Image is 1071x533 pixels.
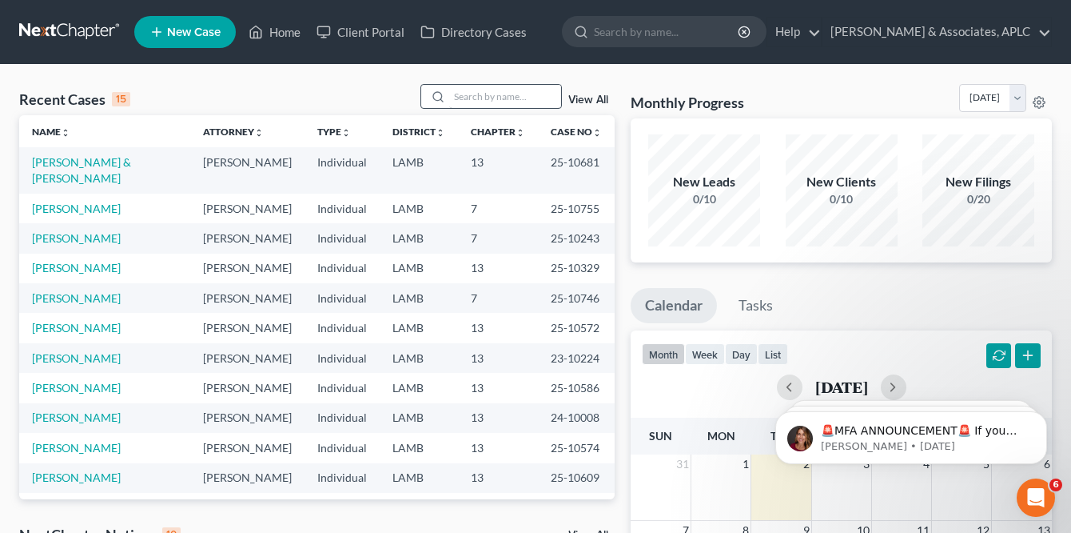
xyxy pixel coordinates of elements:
td: [PERSON_NAME] [190,147,305,193]
a: Case Nounfold_more [551,126,602,138]
a: Directory Cases [412,18,535,46]
span: Sun [649,429,672,443]
td: [PERSON_NAME] [190,283,305,313]
span: 31 [675,455,691,474]
a: Help [767,18,821,46]
td: [PERSON_NAME] [190,223,305,253]
td: LAMB [380,313,458,343]
td: Individual [305,147,380,193]
a: [PERSON_NAME] [32,321,121,335]
div: 0/10 [786,191,898,207]
td: 25-10243 [538,223,615,253]
td: Individual [305,223,380,253]
div: New Filings [922,173,1034,191]
div: 0/10 [648,191,760,207]
td: 13 [458,463,538,493]
a: Typeunfold_more [317,126,351,138]
a: View All [568,94,608,106]
a: [PERSON_NAME] [32,202,121,215]
td: [PERSON_NAME] [190,373,305,403]
a: Attorneyunfold_more [203,126,264,138]
button: day [725,343,758,365]
td: LAMB [380,254,458,283]
td: 25-10586 [538,373,615,403]
input: Search by name... [449,85,561,108]
iframe: Intercom live chat [1017,479,1055,517]
a: [PERSON_NAME] [32,261,121,275]
td: [PERSON_NAME] [190,254,305,283]
a: Calendar [631,288,717,323]
td: 25-10572 [538,313,615,343]
a: [PERSON_NAME] [32,351,121,365]
a: Tasks [724,288,787,323]
div: Recent Cases [19,90,130,109]
div: New Leads [648,173,760,191]
a: [PERSON_NAME] [32,471,121,484]
td: Individual [305,194,380,223]
a: Districtunfold_more [392,126,445,138]
td: LAMB [380,373,458,403]
td: 13 [458,433,538,463]
span: Mon [707,429,735,443]
h3: Monthly Progress [631,93,744,112]
td: 25-10609 [538,463,615,493]
td: Individual [305,463,380,493]
td: LAMB [380,463,458,493]
td: [PERSON_NAME] [190,433,305,463]
td: 13 [458,373,538,403]
td: Individual [305,313,380,343]
td: LAMB [380,194,458,223]
td: 24-10008 [538,403,615,433]
td: 13 [458,254,538,283]
td: [PERSON_NAME] [190,343,305,373]
td: 7 [458,223,538,253]
button: week [685,343,725,365]
td: 25-10329 [538,254,615,283]
td: LAMB [380,283,458,313]
a: Chapterunfold_more [471,126,525,138]
td: 7 [458,194,538,223]
a: [PERSON_NAME] [32,411,121,424]
a: Home [241,18,309,46]
td: LAMB [380,433,458,463]
td: LAMB [380,403,458,433]
a: Client Portal [309,18,412,46]
td: LAMB [380,343,458,373]
td: 13 [458,313,538,343]
a: Nameunfold_more [32,126,70,138]
iframe: Intercom notifications message [751,378,1071,490]
td: 13 [458,147,538,193]
td: 25-10755 [538,194,615,223]
button: month [642,343,685,365]
td: Individual [305,283,380,313]
span: 6 [1049,479,1062,491]
i: unfold_more [436,128,445,138]
i: unfold_more [516,128,525,138]
a: [PERSON_NAME] [32,291,121,305]
td: 25-10681 [538,147,615,193]
td: 23-10224 [538,343,615,373]
td: Individual [305,403,380,433]
a: [PERSON_NAME] [32,441,121,455]
td: Individual [305,254,380,283]
td: Individual [305,433,380,463]
a: [PERSON_NAME] [32,231,121,245]
button: list [758,343,788,365]
i: unfold_more [61,128,70,138]
td: [PERSON_NAME] [190,194,305,223]
a: [PERSON_NAME] [32,381,121,395]
td: [PERSON_NAME] [190,403,305,433]
td: 13 [458,403,538,433]
td: LAMB [380,147,458,193]
div: 0/20 [922,191,1034,207]
td: 7 [458,283,538,313]
i: unfold_more [592,128,602,138]
div: 15 [112,92,130,106]
td: 25-10746 [538,283,615,313]
td: 13 [458,343,538,373]
i: unfold_more [341,128,351,138]
input: Search by name... [594,17,740,46]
